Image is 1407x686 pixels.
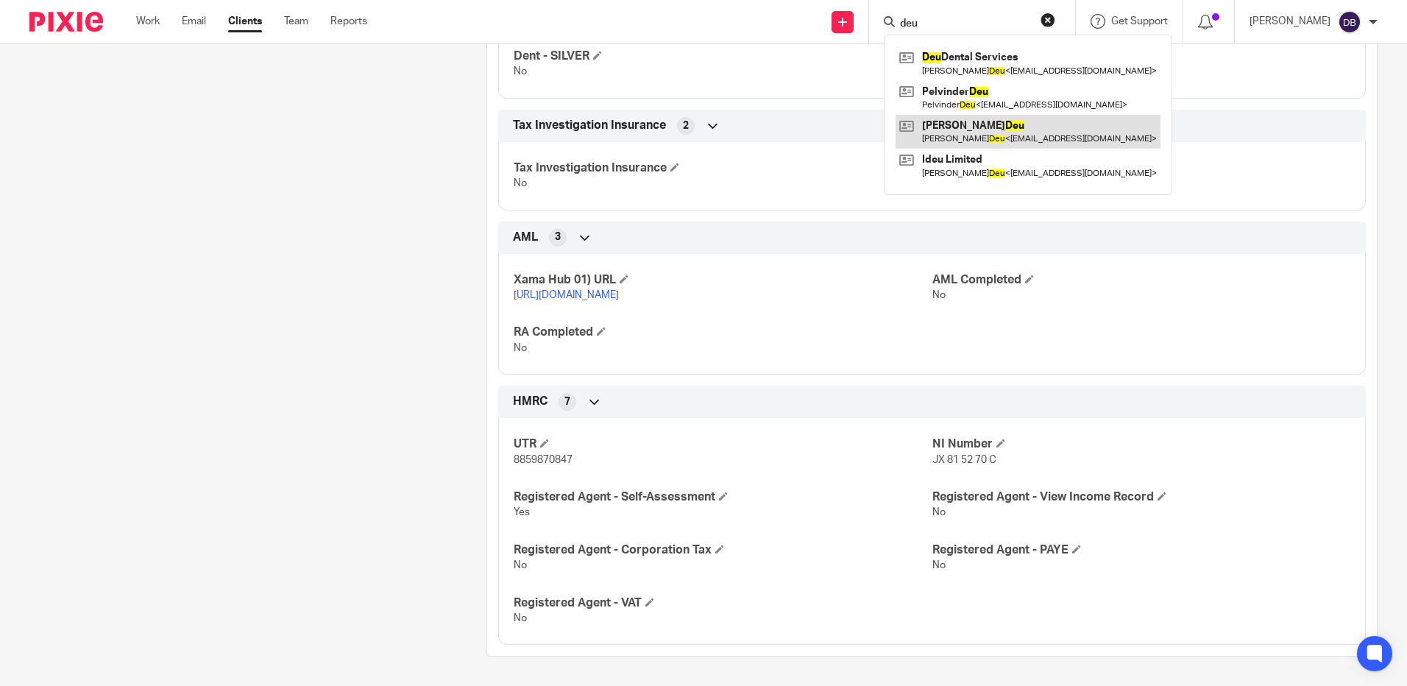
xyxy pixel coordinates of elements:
h4: UTR [514,436,932,452]
img: svg%3E [1338,10,1361,34]
p: [PERSON_NAME] [1250,14,1330,29]
span: JX 81 52 70 C [932,455,996,465]
h4: Registered Agent - PAYE [932,542,1350,558]
a: [URL][DOMAIN_NAME] [514,290,619,300]
h4: Registered Agent - Corporation Tax [514,542,932,558]
input: Search [899,18,1031,31]
a: Work [136,14,160,29]
span: 8859870847 [514,455,573,465]
span: 2 [683,119,689,133]
span: No [514,560,527,570]
a: Email [182,14,206,29]
span: No [514,613,527,623]
button: Clear [1041,13,1055,27]
h4: NI Number [932,436,1350,452]
span: 7 [564,395,570,409]
a: Clients [228,14,262,29]
span: No [514,178,527,188]
a: Reports [330,14,367,29]
h4: Xama Hub 01) URL [514,272,932,288]
h4: Registered Agent - VAT [514,595,932,611]
span: No [932,290,946,300]
span: No [514,66,527,77]
span: Get Support [1111,16,1168,26]
h4: RA Completed [514,325,932,340]
a: Team [284,14,308,29]
span: 3 [555,230,561,244]
span: Tax Investigation Insurance [513,118,666,133]
span: No [514,343,527,353]
span: No [932,507,946,517]
span: HMRC [513,394,547,409]
h4: Registered Agent - Self-Assessment [514,489,932,505]
h4: Dent - SILVER [514,49,932,64]
h4: AML Completed [932,272,1350,288]
span: Yes [514,507,530,517]
h4: Tax Investigation Insurance [514,160,932,176]
span: No [932,560,946,570]
img: Pixie [29,12,103,32]
span: AML [513,230,538,245]
h4: Registered Agent - View Income Record [932,489,1350,505]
